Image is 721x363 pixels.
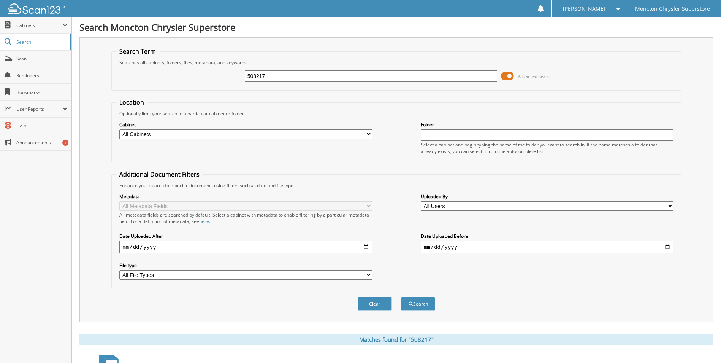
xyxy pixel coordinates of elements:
div: Optionally limit your search to a particular cabinet or folder [116,110,677,117]
button: Clear [358,297,392,311]
label: Metadata [119,193,372,200]
div: Enhance your search for specific documents using filters such as date and file type. [116,182,677,189]
span: Help [16,123,68,129]
h1: Search Moncton Chrysler Superstore [79,21,713,33]
span: User Reports [16,106,62,112]
a: here [199,218,209,224]
span: Moncton Chrysler Superstore [635,6,710,11]
span: Advanced Search [518,73,552,79]
input: start [119,241,372,253]
div: Matches found for "508217" [79,334,713,345]
span: Announcements [16,139,68,146]
span: Cabinets [16,22,62,29]
span: Reminders [16,72,68,79]
label: Folder [421,121,673,128]
span: Search [16,39,67,45]
legend: Location [116,98,148,107]
span: Bookmarks [16,89,68,96]
div: All metadata fields are searched by default. Select a cabinet with metadata to enable filtering b... [119,212,372,224]
img: scan123-logo-white.svg [8,3,65,14]
legend: Additional Document Filters [116,170,203,178]
label: Cabinet [119,121,372,128]
label: Date Uploaded Before [421,233,673,239]
input: end [421,241,673,253]
span: [PERSON_NAME] [563,6,605,11]
label: Uploaded By [421,193,673,200]
label: Date Uploaded After [119,233,372,239]
label: File type [119,262,372,269]
div: Searches all cabinets, folders, files, metadata, and keywords [116,59,677,66]
legend: Search Term [116,47,160,56]
button: Search [401,297,435,311]
span: Scan [16,56,68,62]
div: 1 [62,140,68,146]
div: Select a cabinet and begin typing the name of the folder you want to search in. If the name match... [421,142,673,154]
